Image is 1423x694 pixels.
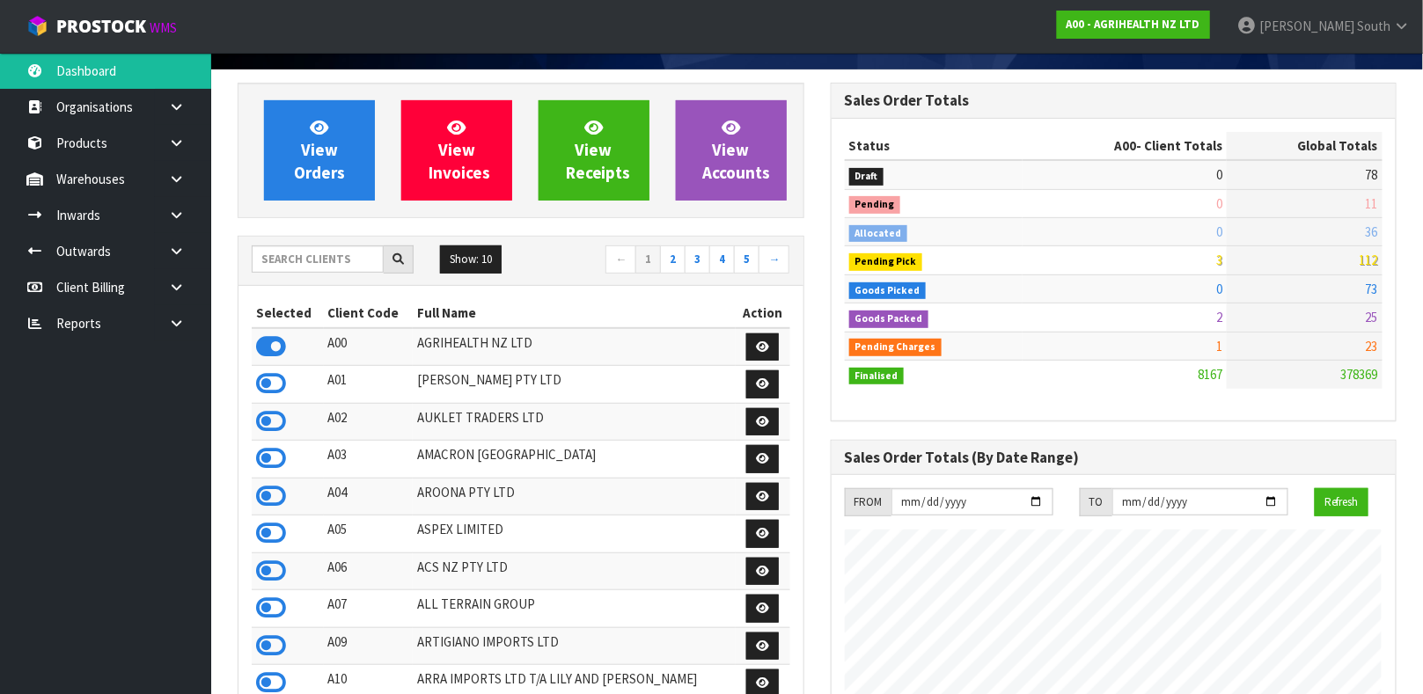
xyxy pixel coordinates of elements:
[734,245,759,274] a: 5
[413,366,736,404] td: [PERSON_NAME] PTY LTD
[324,403,414,441] td: A02
[635,245,661,274] a: 1
[1216,338,1222,354] span: 1
[1227,132,1383,160] th: Global Totals
[703,117,771,183] span: View Accounts
[759,245,789,274] a: →
[845,449,1383,466] h3: Sales Order Totals (By Date Range)
[1216,309,1222,325] span: 2
[252,245,384,273] input: Search clients
[1216,252,1222,268] span: 3
[56,15,146,38] span: ProStock
[845,488,891,516] div: FROM
[413,328,736,366] td: AGRIHEALTH NZ LTD
[1216,281,1222,297] span: 0
[413,552,736,590] td: ACS NZ PTY LTD
[1023,132,1228,160] th: - Client Totals
[1080,488,1112,516] div: TO
[676,100,787,201] a: ViewAccounts
[252,299,324,327] th: Selected
[1341,366,1378,383] span: 378369
[413,515,736,553] td: ASPEX LIMITED
[605,245,636,274] a: ←
[1366,338,1378,354] span: 23
[324,299,414,327] th: Client Code
[1198,366,1222,383] span: 8167
[849,253,923,271] span: Pending Pick
[539,100,649,201] a: ViewReceipts
[413,627,736,665] td: ARTIGIANO IMPORTS LTD
[413,590,736,628] td: ALL TERRAIN GROUP
[440,245,502,274] button: Show: 10
[294,117,345,183] span: View Orders
[324,366,414,404] td: A01
[1259,18,1354,34] span: [PERSON_NAME]
[26,15,48,37] img: cube-alt.png
[324,441,414,478] td: A03
[413,478,736,515] td: AROONA PTY LTD
[685,245,710,274] a: 3
[849,368,905,385] span: Finalised
[1057,11,1210,39] a: A00 - AGRIHEALTH NZ LTD
[1360,252,1378,268] span: 112
[429,117,490,183] span: View Invoices
[1366,195,1378,212] span: 11
[849,310,929,328] span: Goods Packed
[1216,195,1222,212] span: 0
[1216,166,1222,183] span: 0
[324,590,414,628] td: A07
[845,92,1383,109] h3: Sales Order Totals
[845,132,1023,160] th: Status
[1366,309,1378,325] span: 25
[849,282,927,300] span: Goods Picked
[1216,223,1222,240] span: 0
[413,299,736,327] th: Full Name
[1357,18,1390,34] span: South
[1366,223,1378,240] span: 36
[849,339,943,356] span: Pending Charges
[324,328,414,366] td: A00
[660,245,686,274] a: 2
[1315,488,1368,516] button: Refresh
[324,478,414,515] td: A04
[849,168,884,186] span: Draft
[849,225,908,243] span: Allocated
[1067,17,1200,32] strong: A00 - AGRIHEALTH NZ LTD
[401,100,512,201] a: ViewInvoices
[534,245,790,276] nav: Page navigation
[1114,137,1136,154] span: A00
[324,627,414,665] td: A09
[324,515,414,553] td: A05
[264,100,375,201] a: ViewOrders
[849,196,901,214] span: Pending
[413,403,736,441] td: AUKLET TRADERS LTD
[566,117,631,183] span: View Receipts
[324,552,414,590] td: A06
[413,441,736,478] td: AMACRON [GEOGRAPHIC_DATA]
[709,245,735,274] a: 4
[1366,281,1378,297] span: 73
[150,19,177,36] small: WMS
[736,299,790,327] th: Action
[1366,166,1378,183] span: 78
